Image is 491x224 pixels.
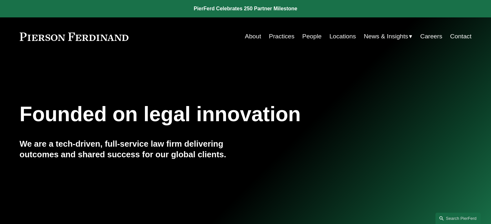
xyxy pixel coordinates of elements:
h1: Founded on legal innovation [20,102,396,126]
h4: We are a tech-driven, full-service law firm delivering outcomes and shared success for our global... [20,139,246,160]
a: Practices [269,30,294,43]
a: Locations [329,30,356,43]
a: Contact [450,30,471,43]
a: folder dropdown [364,30,413,43]
a: Search this site [435,213,481,224]
a: Careers [420,30,442,43]
a: People [302,30,322,43]
span: News & Insights [364,31,408,42]
a: About [245,30,261,43]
